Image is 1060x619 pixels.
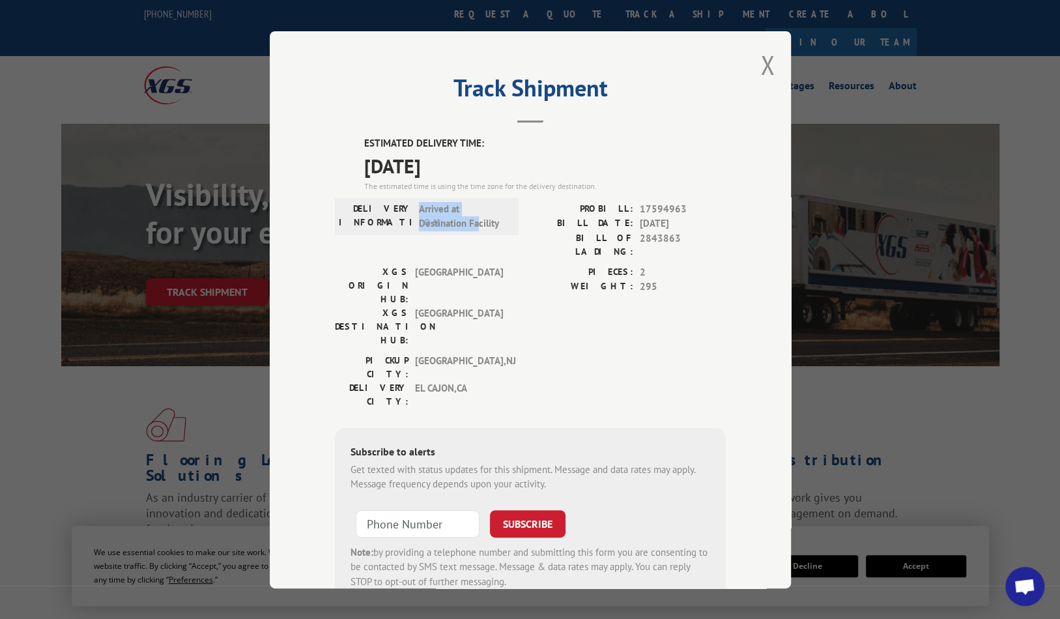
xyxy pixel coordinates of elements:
[640,201,726,216] span: 17594963
[419,201,507,231] span: Arrived at Destination Facility
[640,265,726,280] span: 2
[530,280,633,295] label: WEIGHT:
[335,306,408,347] label: XGS DESTINATION HUB:
[351,443,710,462] div: Subscribe to alerts
[640,231,726,258] span: 2843863
[335,353,408,381] label: PICKUP CITY:
[530,216,633,231] label: BILL DATE:
[640,280,726,295] span: 295
[335,381,408,408] label: DELIVERY CITY:
[364,180,726,192] div: The estimated time is using the time zone for the delivery destination.
[640,216,726,231] span: [DATE]
[415,381,503,408] span: EL CAJON , CA
[530,201,633,216] label: PROBILL:
[339,201,412,231] label: DELIVERY INFORMATION:
[335,265,408,306] label: XGS ORIGIN HUB:
[760,48,775,82] button: Close modal
[364,151,726,180] span: [DATE]
[351,545,710,589] div: by providing a telephone number and submitting this form you are consenting to be contacted by SM...
[335,79,726,104] h2: Track Shipment
[351,545,373,558] strong: Note:
[364,136,726,151] label: ESTIMATED DELIVERY TIME:
[356,510,480,537] input: Phone Number
[530,231,633,258] label: BILL OF LADING:
[415,265,503,306] span: [GEOGRAPHIC_DATA]
[415,306,503,347] span: [GEOGRAPHIC_DATA]
[530,265,633,280] label: PIECES:
[1005,567,1044,606] div: Open chat
[351,462,710,491] div: Get texted with status updates for this shipment. Message and data rates may apply. Message frequ...
[490,510,566,537] button: SUBSCRIBE
[415,353,503,381] span: [GEOGRAPHIC_DATA] , NJ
